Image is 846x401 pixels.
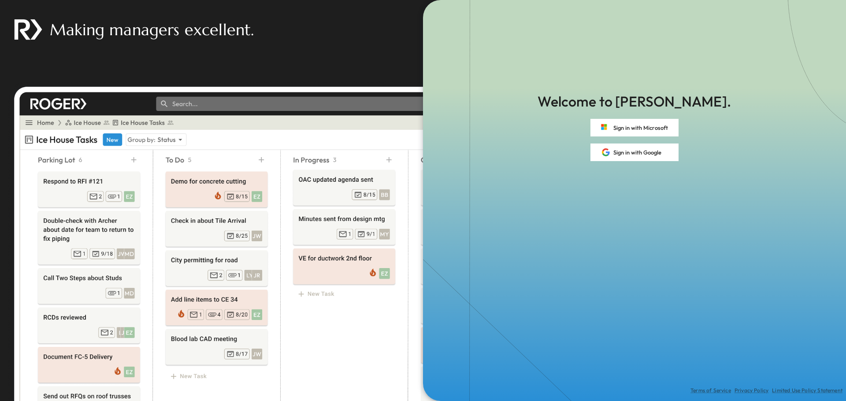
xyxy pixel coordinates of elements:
[590,119,679,136] button: Sign in with Microsoft
[772,387,842,394] a: Limited Use Policy Statement
[690,387,731,394] a: Terms of Service
[590,143,679,161] button: Sign in with Google
[538,92,731,112] p: Welcome to [PERSON_NAME].
[735,387,768,394] a: Privacy Policy
[50,18,254,41] p: Making managers excellent.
